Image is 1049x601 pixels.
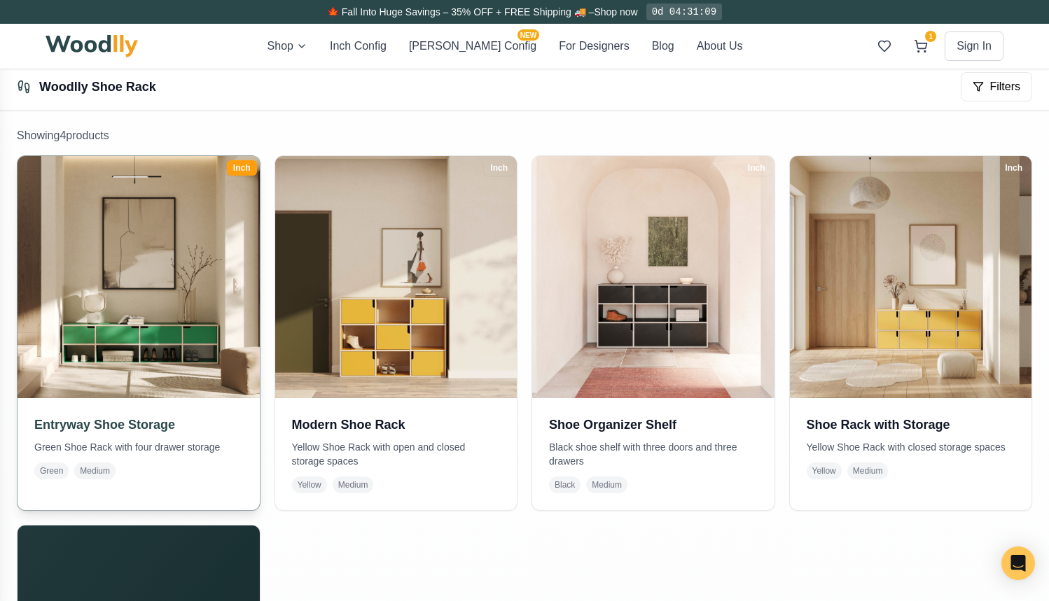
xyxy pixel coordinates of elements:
[484,160,514,176] div: Inch
[559,38,629,55] button: For Designers
[292,415,501,434] h3: Modern Shoe Rack
[945,31,1003,61] button: Sign In
[409,38,536,55] button: [PERSON_NAME] ConfigNEW
[652,38,674,55] button: Blog
[697,38,743,55] button: About Us
[74,462,116,479] span: Medium
[925,31,936,42] span: 1
[330,38,387,55] button: Inch Config
[333,476,374,493] span: Medium
[227,160,257,176] div: Inch
[586,476,627,493] span: Medium
[989,78,1020,95] span: Filters
[790,156,1032,398] img: Shoe Rack with Storage
[999,160,1029,176] div: Inch
[34,415,243,434] h3: Entryway Shoe Storage
[549,476,581,493] span: Black
[39,80,156,94] a: Woodlly Shoe Rack
[268,38,307,55] button: Shop
[532,156,774,398] img: Shoe Organizer Shelf
[275,156,517,398] img: Modern Shoe Rack
[292,440,501,468] p: Yellow Shoe Rack with open and closed storage spaces
[1001,546,1035,580] div: Open Intercom Messenger
[11,150,265,404] img: Entryway Shoe Storage
[17,127,1032,144] p: Showing 4 product s
[292,476,327,493] span: Yellow
[961,72,1032,101] button: Filters
[594,6,637,17] a: Shop now
[46,35,138,57] img: Woodlly
[549,415,758,434] h3: Shoe Organizer Shelf
[34,462,69,479] span: Green
[807,462,842,479] span: Yellow
[327,6,594,17] span: 🍁 Fall Into Huge Savings – 35% OFF + FREE Shipping 🚚 –
[847,462,889,479] span: Medium
[34,440,243,454] p: Green Shoe Rack with four drawer storage
[742,160,772,176] div: Inch
[807,440,1015,454] p: Yellow Shoe Rack with closed storage spaces
[517,29,539,41] span: NEW
[646,3,722,20] div: 0d 04:31:09
[908,34,933,59] button: 1
[549,440,758,468] p: Black shoe shelf with three doors and three drawers
[807,415,1015,434] h3: Shoe Rack with Storage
